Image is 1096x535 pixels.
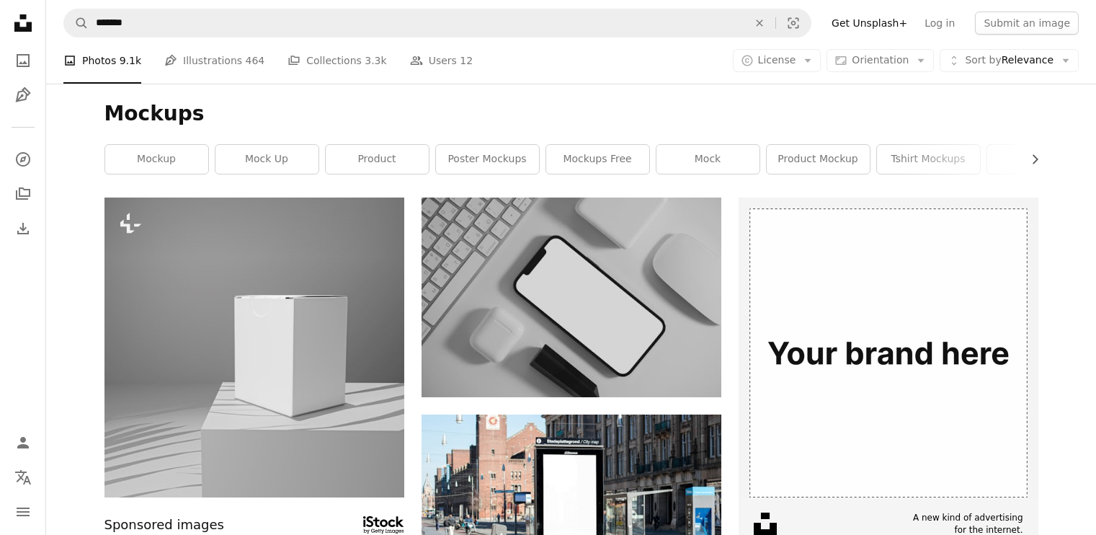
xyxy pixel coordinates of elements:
[965,53,1053,68] span: Relevance
[422,198,721,397] img: white apple keyboard on white table
[1022,145,1038,174] button: scroll list to the right
[965,54,1001,66] span: Sort by
[916,12,963,35] a: Log in
[9,145,37,174] a: Explore
[877,145,980,174] a: tshirt mockups
[422,508,721,521] a: black and white street sign
[64,9,89,37] button: Search Unsplash
[758,54,796,66] span: License
[326,145,429,174] a: product
[164,37,264,84] a: Illustrations 464
[104,198,404,498] img: a white box sitting on top of a table
[823,12,916,35] a: Get Unsplash+
[9,81,37,110] a: Illustrations
[9,46,37,75] a: Photos
[410,37,473,84] a: Users 12
[460,53,473,68] span: 12
[436,145,539,174] a: poster mockups
[9,180,37,208] a: Collections
[215,145,318,174] a: mock up
[105,145,208,174] a: mockup
[733,49,821,72] button: License
[940,49,1079,72] button: Sort byRelevance
[975,12,1079,35] button: Submit an image
[246,53,265,68] span: 464
[104,340,404,353] a: a white box sitting on top of a table
[852,54,909,66] span: Orientation
[744,9,775,37] button: Clear
[365,53,386,68] span: 3.3k
[546,145,649,174] a: mockups free
[776,9,811,37] button: Visual search
[9,214,37,243] a: Download History
[9,498,37,526] button: Menu
[656,145,759,174] a: mock
[987,145,1090,174] a: screen
[63,9,811,37] form: Find visuals sitewide
[767,145,870,174] a: product mockup
[104,101,1038,127] h1: Mockups
[9,428,37,457] a: Log in / Sign up
[827,49,934,72] button: Orientation
[9,463,37,492] button: Language
[739,198,1038,498] img: file-1635990775102-c9800842e1cdimage
[422,291,721,304] a: white apple keyboard on white table
[288,37,386,84] a: Collections 3.3k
